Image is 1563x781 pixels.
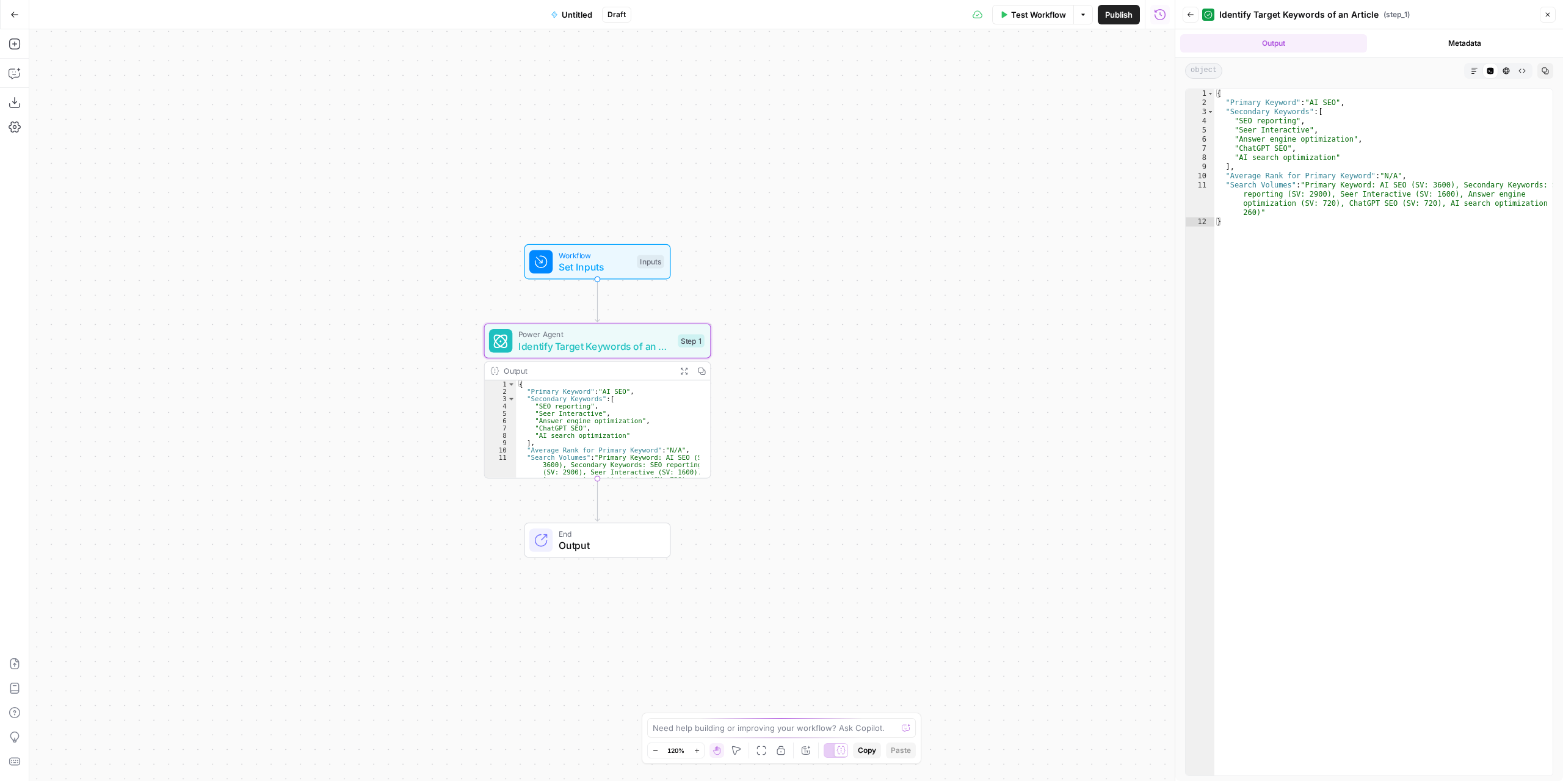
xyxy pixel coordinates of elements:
[518,339,672,354] span: Identify Target Keywords of an Article
[1372,34,1559,53] button: Metadata
[678,334,705,347] div: Step 1
[858,745,876,756] span: Copy
[1185,63,1222,79] span: object
[485,388,517,395] div: 2
[485,402,517,410] div: 4
[1383,9,1410,20] span: ( step_1 )
[667,746,684,755] span: 120%
[485,380,517,388] div: 1
[1186,126,1214,135] div: 5
[1105,9,1133,21] span: Publish
[484,523,711,558] div: EndOutput
[485,432,517,439] div: 8
[485,424,517,432] div: 7
[1186,98,1214,107] div: 2
[595,279,600,322] g: Edge from start to step_1
[1186,172,1214,181] div: 10
[559,528,658,539] span: End
[485,395,517,402] div: 3
[1186,144,1214,153] div: 7
[886,743,916,758] button: Paste
[1186,135,1214,144] div: 6
[484,244,711,280] div: WorkflowSet InputsInputs
[559,260,631,274] span: Set Inputs
[1186,117,1214,126] div: 4
[1186,89,1214,98] div: 1
[484,323,711,478] div: Power AgentIdentify Target Keywords of an ArticleStep 1Output{ "Primary Keyword":"AI SEO", "Secon...
[1180,34,1367,53] button: Output
[485,446,517,454] div: 10
[607,9,626,20] span: Draft
[485,410,517,417] div: 5
[507,380,515,388] span: Toggle code folding, rows 1 through 12
[1186,181,1214,217] div: 11
[1207,89,1214,98] span: Toggle code folding, rows 1 through 12
[559,538,658,553] span: Output
[891,745,911,756] span: Paste
[1219,9,1379,21] span: Identify Target Keywords of an Article
[853,743,881,758] button: Copy
[595,478,600,521] g: Edge from step_1 to end
[1186,107,1214,117] div: 3
[485,439,517,446] div: 9
[543,5,600,24] button: Untitled
[485,417,517,424] div: 6
[1207,107,1214,117] span: Toggle code folding, rows 3 through 9
[1098,5,1140,24] button: Publish
[562,9,592,21] span: Untitled
[1011,9,1066,21] span: Test Workflow
[1186,217,1214,227] div: 12
[559,249,631,261] span: Workflow
[992,5,1073,24] button: Test Workflow
[1186,153,1214,162] div: 8
[518,329,672,340] span: Power Agent
[507,395,515,402] span: Toggle code folding, rows 3 through 9
[485,454,517,498] div: 11
[1186,162,1214,172] div: 9
[504,365,671,377] div: Output
[637,255,664,269] div: Inputs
